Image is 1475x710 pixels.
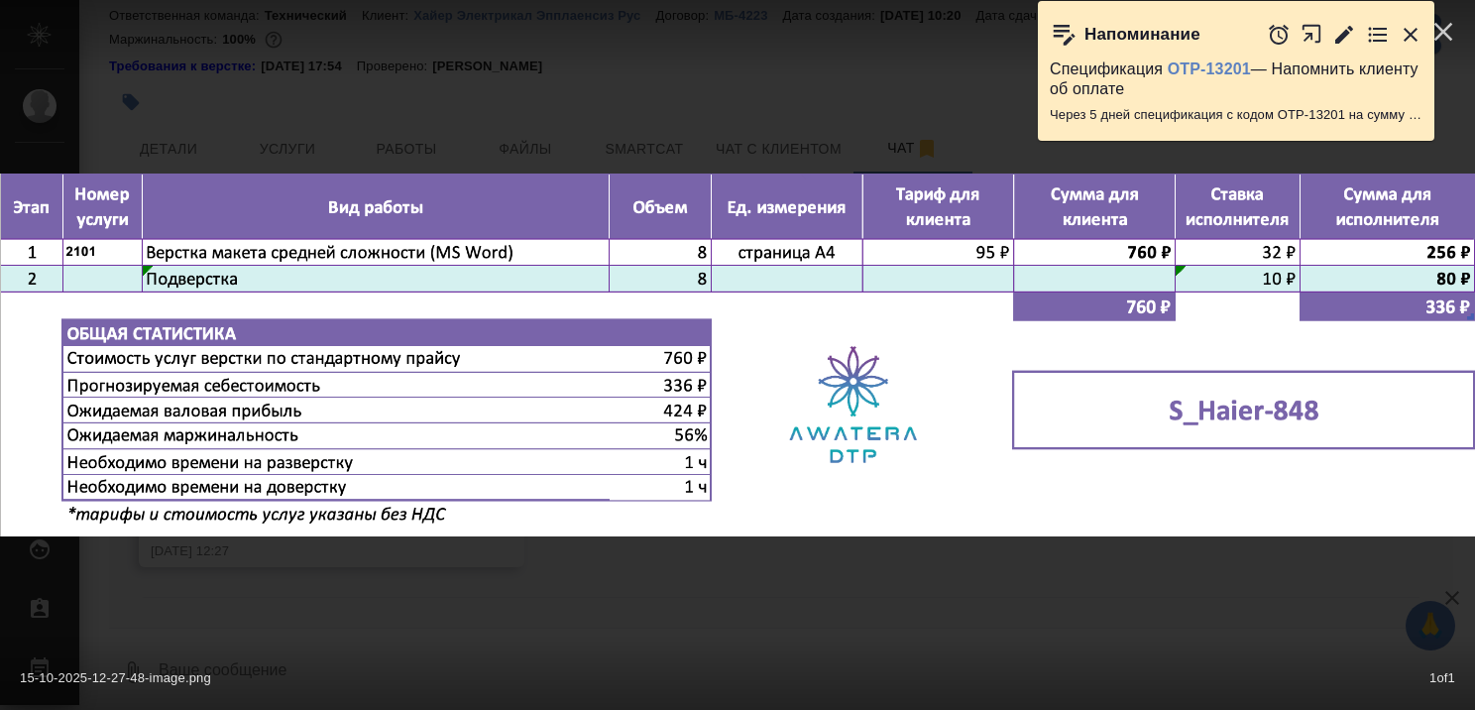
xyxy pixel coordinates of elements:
button: Открыть в новой вкладке [1301,13,1323,56]
span: 15-10-2025-12-27-48-image.png [20,670,211,685]
button: Перейти в todo [1366,23,1390,47]
button: Редактировать [1332,23,1356,47]
span: 1 of 1 [1429,666,1455,690]
button: Закрыть [1399,23,1422,47]
p: Напоминание [1084,25,1200,45]
a: OTP-13201 [1168,60,1251,77]
p: Спецификация — Напомнить клиенту об оплате [1050,59,1422,99]
p: Через 5 дней спецификация с кодом OTP-13201 на сумму 61138.17 RUB будет просрочена [1050,105,1422,125]
button: Отложить [1267,23,1291,47]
